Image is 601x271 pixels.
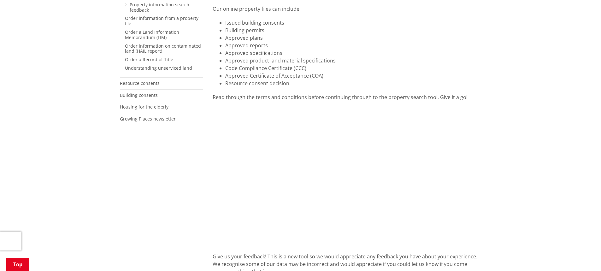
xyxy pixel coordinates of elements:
[120,80,160,86] a: Resource consents
[125,29,179,40] a: Order a Land Information Memorandum (LIM)
[225,80,481,87] li: Resource consent decision.
[572,244,595,267] iframe: Messenger Launcher
[213,5,301,12] span: Our online property files can include:
[125,65,192,71] a: Understanding unserviced land
[120,104,168,110] a: Housing for the elderly
[120,92,158,98] a: Building consents
[225,49,481,57] li: Approved specifications
[225,19,481,27] li: Issued building consents
[225,34,481,42] li: Approved plans
[120,116,176,122] a: Growing Places newsletter
[213,93,481,101] div: Read through the terms and conditions before continuing through to the property search tool. Give...
[6,258,29,271] a: Top
[225,72,481,80] li: Approved Certificate of Acceptance (COA)
[125,43,201,54] a: Order information on contaminated land (HAIL report)
[225,64,481,72] li: Code Compliance Certificate (CCC)
[125,15,198,27] a: Order information from a property file
[125,56,173,62] a: Order a Record of Title
[225,42,481,49] li: Approved reports
[225,27,481,34] li: Building permits
[225,57,481,64] li: Approved product and material specifications
[130,2,189,13] a: Property information search feedback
